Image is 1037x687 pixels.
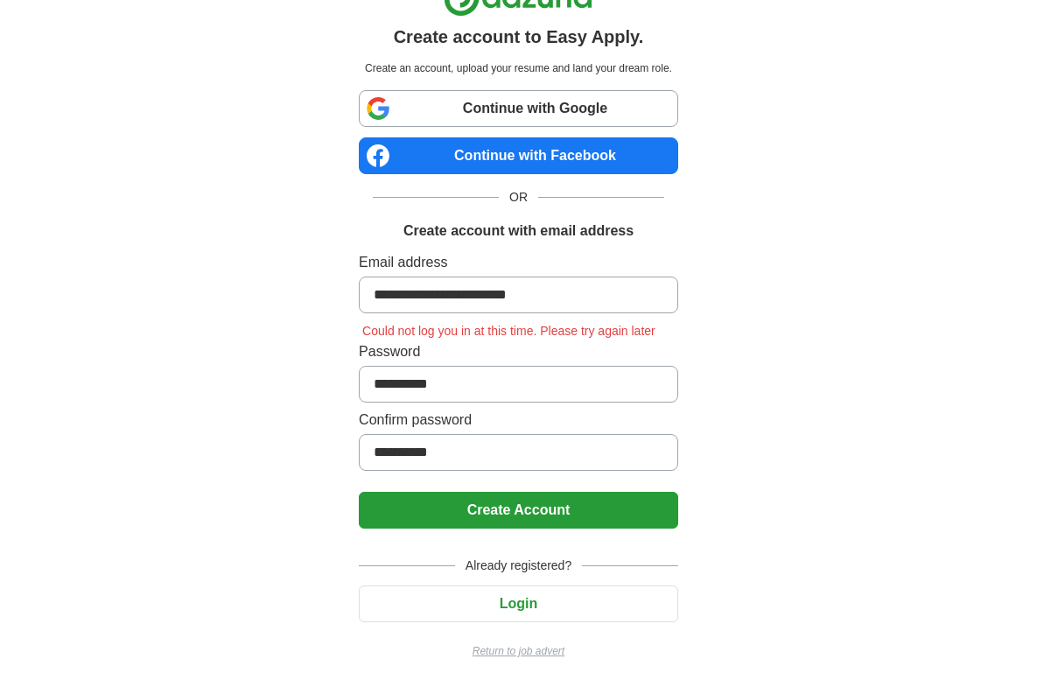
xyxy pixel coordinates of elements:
p: Create an account, upload your resume and land your dream role. [362,60,675,76]
a: Continue with Facebook [359,137,678,174]
label: Password [359,341,678,362]
label: Email address [359,252,678,273]
span: Could not log you in at this time. Please try again later [359,324,659,338]
label: Confirm password [359,410,678,431]
a: Login [359,596,678,611]
a: Continue with Google [359,90,678,127]
button: Create Account [359,492,678,529]
span: Already registered? [455,557,582,575]
span: OR [499,188,538,207]
a: Return to job advert [359,643,678,659]
button: Login [359,585,678,622]
h1: Create account with email address [403,221,634,242]
h1: Create account to Easy Apply. [394,24,644,50]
